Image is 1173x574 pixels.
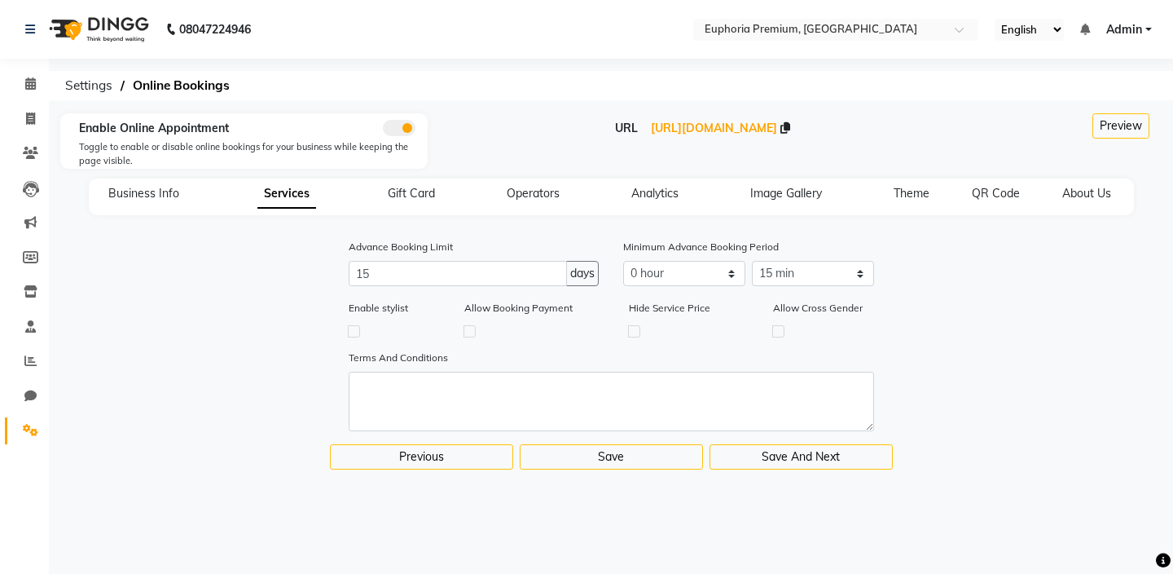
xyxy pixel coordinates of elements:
[125,71,238,100] span: Online Bookings
[631,186,679,201] span: Analytics
[388,186,435,201] span: Gift Card
[179,7,251,52] b: 08047224946
[972,186,1020,201] span: QR Code
[349,301,408,316] label: Enable stylist
[57,71,121,100] span: Settings
[773,301,863,316] label: Allow Cross Gender
[651,121,777,135] span: [URL][DOMAIN_NAME]
[330,444,513,470] button: Previous
[1092,113,1149,139] button: Preview
[570,265,595,282] span: days
[1062,186,1111,201] span: About Us
[108,186,179,201] span: Business Info
[507,186,560,201] span: Operators
[349,240,453,254] label: Advance Booking Limit
[349,351,448,365] label: Terms And Conditions
[79,140,415,167] div: Toggle to enable or disable online bookings for your business while keeping the page visible.
[629,301,710,316] label: Hide Service Price
[464,301,573,316] label: Allow Booking Payment
[1106,21,1142,38] span: Admin
[623,240,779,254] label: Minimum Advance Booking Period
[257,179,316,209] span: Services
[750,186,822,201] span: Image Gallery
[894,186,929,201] span: Theme
[520,444,703,470] button: Save
[615,121,638,135] span: URL
[710,444,893,470] button: Save And Next
[79,120,415,137] div: Enable Online Appointment
[42,7,153,52] img: logo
